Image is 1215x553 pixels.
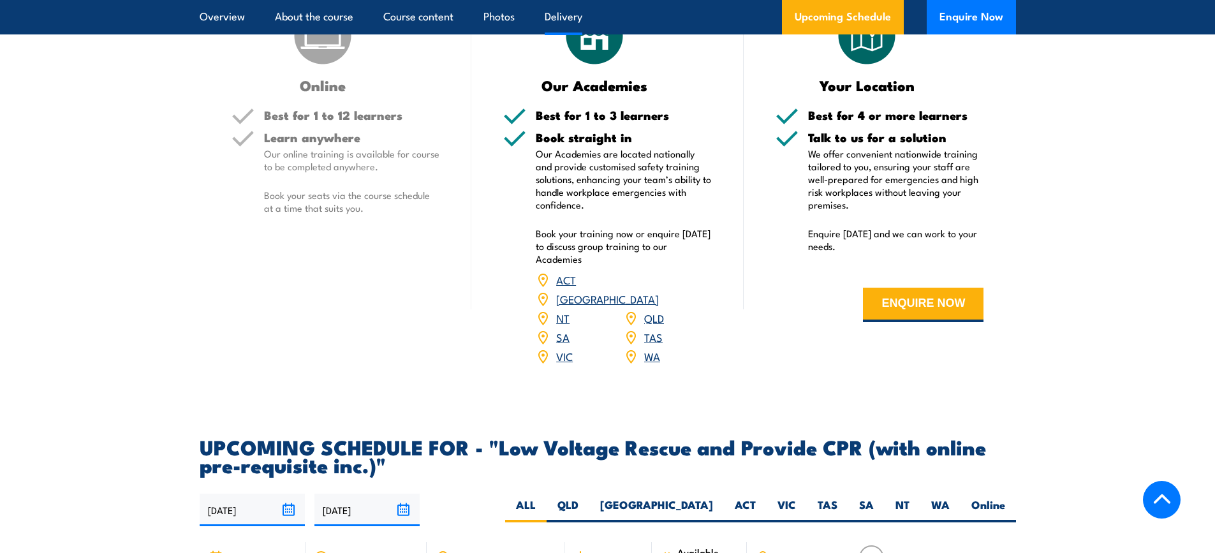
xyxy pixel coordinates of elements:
h5: Best for 4 or more learners [808,109,984,121]
a: [GEOGRAPHIC_DATA] [556,291,659,306]
label: TAS [807,498,848,522]
p: Our online training is available for course to be completed anywhere. [264,147,440,173]
h5: Best for 1 to 3 learners [536,109,712,121]
a: VIC [556,348,573,364]
h3: Online [232,78,415,92]
label: WA [920,498,961,522]
h5: Book straight in [536,131,712,144]
label: [GEOGRAPHIC_DATA] [589,498,724,522]
input: To date [314,494,420,526]
p: Book your seats via the course schedule at a time that suits you. [264,189,440,214]
a: WA [644,348,660,364]
p: We offer convenient nationwide training tailored to you, ensuring your staff are well-prepared fo... [808,147,984,211]
h2: UPCOMING SCHEDULE FOR - "Low Voltage Rescue and Provide CPR (with online pre-requisite inc.)" [200,438,1016,473]
input: From date [200,494,305,526]
p: Our Academies are located nationally and provide customised safety training solutions, enhancing ... [536,147,712,211]
a: ACT [556,272,576,287]
p: Book your training now or enquire [DATE] to discuss group training to our Academies [536,227,712,265]
a: TAS [644,329,663,344]
h3: Our Academies [503,78,686,92]
h3: Your Location [776,78,959,92]
a: SA [556,329,570,344]
label: ACT [724,498,767,522]
label: ALL [505,498,547,522]
h5: Best for 1 to 12 learners [264,109,440,121]
button: ENQUIRE NOW [863,288,983,322]
p: Enquire [DATE] and we can work to your needs. [808,227,984,253]
a: QLD [644,310,664,325]
label: NT [885,498,920,522]
label: VIC [767,498,807,522]
label: QLD [547,498,589,522]
a: NT [556,310,570,325]
label: SA [848,498,885,522]
h5: Learn anywhere [264,131,440,144]
label: Online [961,498,1016,522]
h5: Talk to us for a solution [808,131,984,144]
